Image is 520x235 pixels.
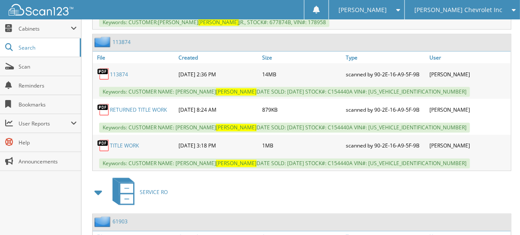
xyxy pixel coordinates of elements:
img: PDF.png [97,68,110,81]
div: scanned by 90-2E-16-A9-5F-9B [344,137,427,154]
img: PDF.png [97,139,110,152]
img: scan123-logo-white.svg [9,4,73,16]
span: SERVICE RO [140,189,168,196]
span: Help [19,139,77,146]
span: [PERSON_NAME] [216,124,257,132]
div: 1MB [260,137,344,154]
span: User Reports [19,120,71,127]
a: Created [176,52,260,63]
span: Keywords: CUSTOMER NAME: [PERSON_NAME] DATE SOLD: [DATE] STOCK#: C154440A VIN#: [US_VEHICLE_IDENT... [99,159,470,169]
a: User [427,52,511,63]
a: TITLE WORK [110,142,139,150]
div: 14MB [260,66,344,83]
div: 879KB [260,101,344,119]
span: Cabinets [19,25,71,32]
a: Size [260,52,344,63]
div: [DATE] 2:36 PM [176,66,260,83]
img: folder2.png [94,37,113,47]
a: Type [344,52,427,63]
a: SERVICE RO [107,175,168,210]
span: Keywords: CUSTOMER NAME: [PERSON_NAME] DATE SOLD: [DATE] STOCK#: C154440A VIN#: [US_VEHICLE_IDENT... [99,123,470,133]
div: [DATE] 8:24 AM [176,101,260,119]
span: Keywords: CUSTOMER NAME: [PERSON_NAME] DATE SOLD: [DATE] STOCK#: C154440A VIN#: [US_VEHICLE_IDENT... [99,87,470,97]
span: [PERSON_NAME] [198,19,239,26]
span: [PERSON_NAME] [338,7,387,13]
iframe: Chat Widget [477,194,520,235]
span: Reminders [19,82,77,89]
span: Scan [19,63,77,70]
div: [DATE] 3:18 PM [176,137,260,154]
div: scanned by 90-2E-16-A9-5F-9B [344,66,427,83]
span: [PERSON_NAME] Chevrolet Inc [414,7,502,13]
a: File [93,52,176,63]
a: 113874 [110,71,128,78]
span: Search [19,44,75,51]
span: Announcements [19,158,77,165]
div: [PERSON_NAME] [427,101,511,119]
div: [PERSON_NAME] [427,137,511,154]
span: [PERSON_NAME] [216,160,257,167]
img: PDF.png [97,103,110,116]
span: [PERSON_NAME] [216,88,257,96]
a: RETURNED TITLE WORK [110,107,167,114]
span: Bookmarks [19,101,77,108]
a: 113874 [113,38,131,46]
div: scanned by 90-2E-16-A9-5F-9B [344,101,427,119]
img: folder2.png [94,216,113,227]
a: 61903 [113,218,128,226]
div: [PERSON_NAME] [427,66,511,83]
span: Keywords: CUSTOMER:[PERSON_NAME] JR., STOCK#: 677874B, VIN#: 178958 [99,17,329,27]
